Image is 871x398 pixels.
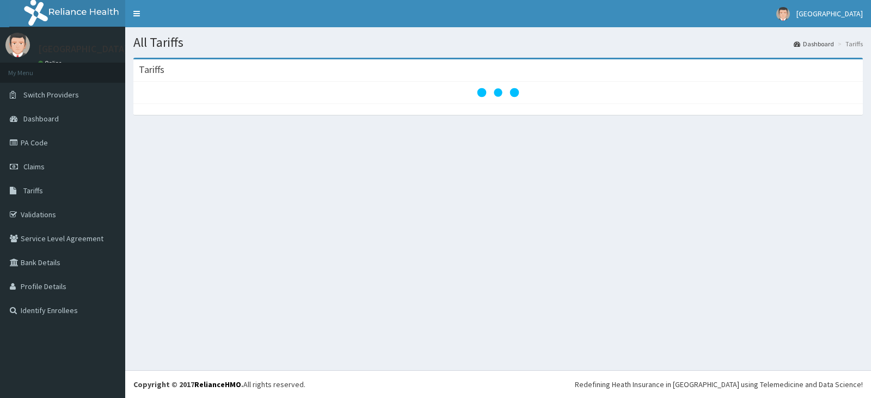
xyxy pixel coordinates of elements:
[23,90,79,100] span: Switch Providers
[835,39,863,48] li: Tariffs
[794,39,834,48] a: Dashboard
[575,379,863,390] div: Redefining Heath Insurance in [GEOGRAPHIC_DATA] using Telemedicine and Data Science!
[125,370,871,398] footer: All rights reserved.
[194,379,241,389] a: RelianceHMO
[476,71,520,114] svg: audio-loading
[133,35,863,50] h1: All Tariffs
[38,59,64,67] a: Online
[38,44,128,54] p: [GEOGRAPHIC_DATA]
[796,9,863,19] span: [GEOGRAPHIC_DATA]
[23,186,43,195] span: Tariffs
[23,162,45,172] span: Claims
[23,114,59,124] span: Dashboard
[776,7,790,21] img: User Image
[139,65,164,75] h3: Tariffs
[5,33,30,57] img: User Image
[133,379,243,389] strong: Copyright © 2017 .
